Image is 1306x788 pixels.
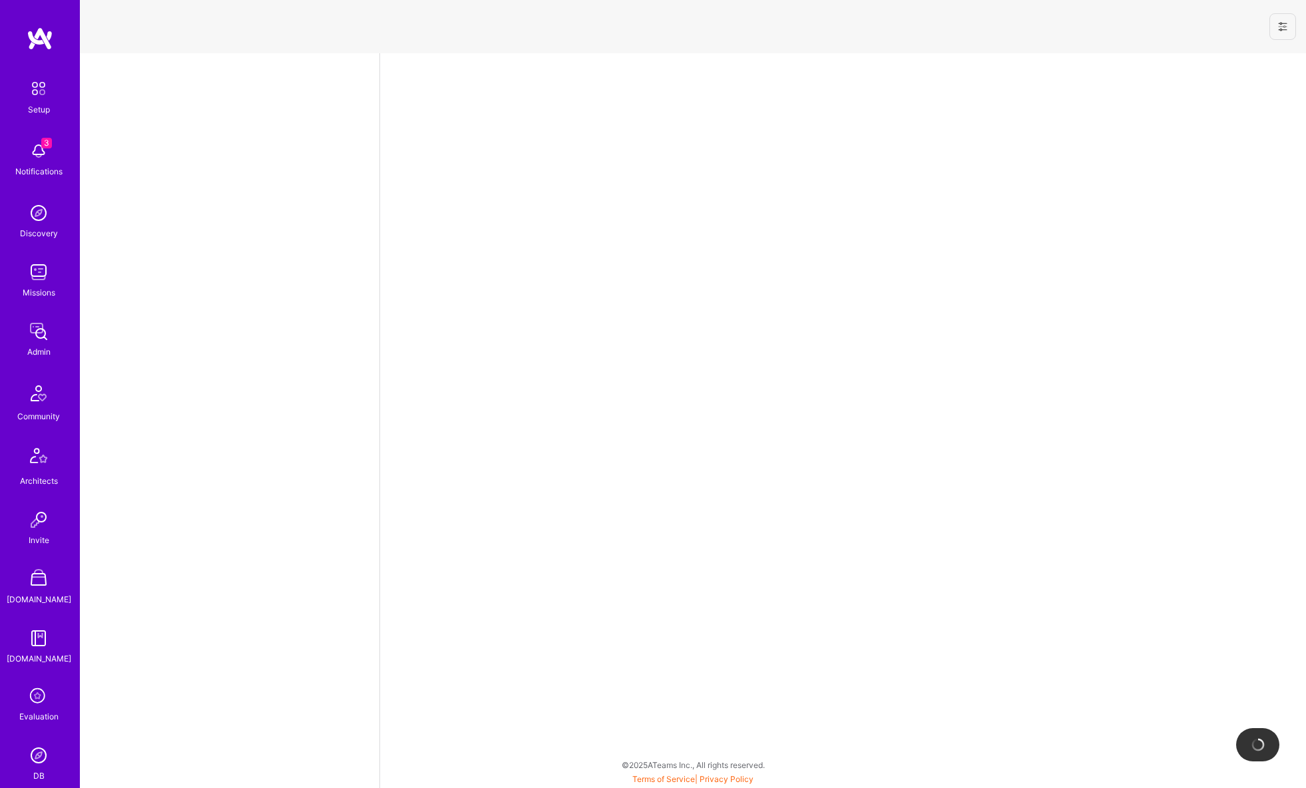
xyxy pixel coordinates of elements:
img: Community [23,377,55,409]
a: Privacy Policy [700,774,754,784]
div: Architects [20,474,58,488]
img: guide book [25,625,52,652]
div: DB [33,769,45,783]
div: © 2025 ATeams Inc., All rights reserved. [80,748,1306,781]
div: Notifications [15,164,63,178]
img: A Store [25,566,52,592]
img: teamwork [25,259,52,286]
div: Invite [29,533,49,547]
div: Admin [27,345,51,359]
div: [DOMAIN_NAME] [7,592,71,606]
div: Evaluation [19,709,59,723]
a: Terms of Service [632,774,695,784]
img: admin teamwork [25,318,52,345]
span: | [632,774,754,784]
img: logo [27,27,53,51]
i: icon SelectionTeam [26,684,51,709]
span: 3 [41,138,52,148]
div: Missions [23,286,55,299]
div: [DOMAIN_NAME] [7,652,71,666]
img: bell [25,138,52,164]
div: Setup [28,102,50,116]
img: Admin Search [25,742,52,769]
img: Invite [25,506,52,533]
img: discovery [25,200,52,226]
img: loading [1248,735,1267,754]
img: Architects [23,442,55,474]
div: Community [17,409,60,423]
img: setup [25,75,53,102]
div: Discovery [20,226,58,240]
